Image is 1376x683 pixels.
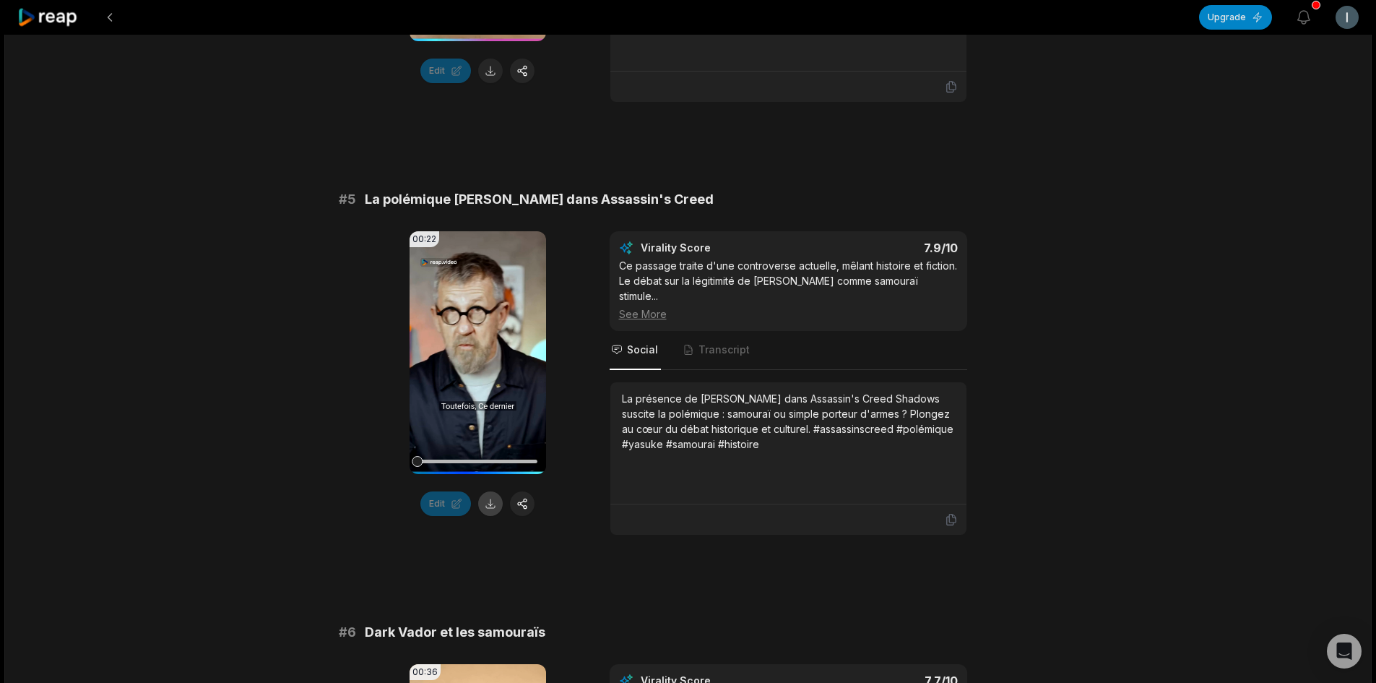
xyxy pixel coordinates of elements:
[420,59,471,83] button: Edit
[627,343,658,357] span: Social
[1199,5,1272,30] button: Upgrade
[339,189,356,210] span: # 5
[698,343,750,357] span: Transcript
[1327,634,1362,669] div: Open Intercom Messenger
[641,241,796,255] div: Virality Score
[619,306,958,322] div: See More
[365,189,714,210] span: La polémique [PERSON_NAME] dans Assassin's Creed
[802,241,958,255] div: 7.9 /10
[339,622,356,643] span: # 6
[420,491,471,516] button: Edit
[622,391,955,452] div: La présence de [PERSON_NAME] dans Assassin's Creed Shadows suscite la polémique : samouraï ou sim...
[610,331,967,370] nav: Tabs
[365,622,545,643] span: Dark Vador et les samouraïs
[410,231,546,474] video: Your browser does not support mp4 format.
[619,258,958,322] div: Ce passage traite d'une controverse actuelle, mêlant histoire et fiction. Le débat sur la légitim...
